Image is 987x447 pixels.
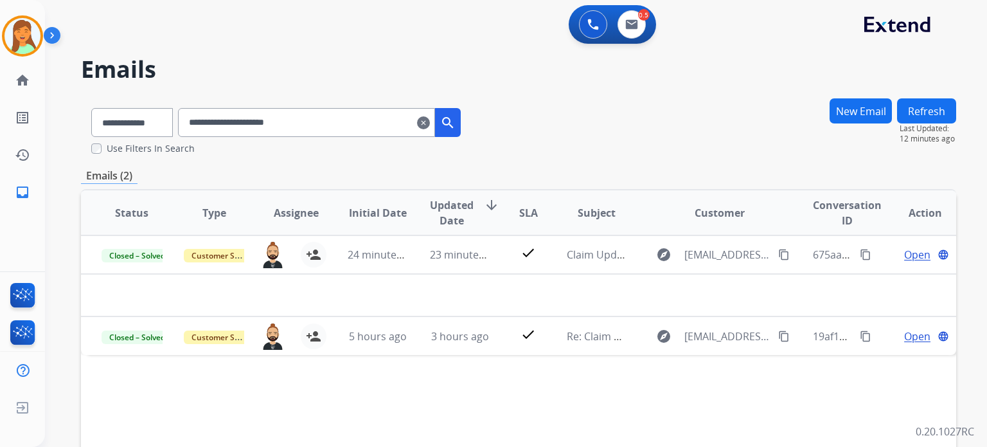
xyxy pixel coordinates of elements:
[900,123,956,134] span: Last Updated:
[830,98,892,123] button: New Email
[430,248,504,262] span: 23 minutes ago
[813,197,882,228] span: Conversation ID
[349,329,407,343] span: 5 hours ago
[684,329,770,344] span: [EMAIL_ADDRESS][DOMAIN_NAME]
[274,205,319,221] span: Assignee
[107,142,195,155] label: Use Filters In Search
[638,9,650,21] div: 0.5
[904,247,930,262] span: Open
[916,424,974,439] p: 0.20.1027RC
[260,324,285,350] img: agent-avatar
[348,248,422,262] span: 24 minutes ago
[520,327,536,342] mat-icon: check
[440,115,456,131] mat-icon: search
[431,329,489,343] span: 3 hours ago
[102,331,173,344] span: Closed – Solved
[306,247,321,262] mat-icon: person_add
[184,331,267,344] span: Customer Support
[519,205,538,221] span: SLA
[860,331,871,342] mat-icon: content_copy
[15,110,30,125] mat-icon: list_alt
[578,205,616,221] span: Subject
[904,329,930,344] span: Open
[260,242,285,268] img: agent-avatar
[778,249,790,260] mat-icon: content_copy
[567,248,632,262] span: Claim Update
[430,197,474,228] span: Updated Date
[684,247,770,262] span: [EMAIL_ADDRESS][DOMAIN_NAME]
[4,18,40,54] img: avatar
[15,147,30,163] mat-icon: history
[102,249,173,262] span: Closed – Solved
[874,190,956,235] th: Action
[656,247,671,262] mat-icon: explore
[417,115,430,131] mat-icon: clear
[15,185,30,200] mat-icon: inbox
[778,331,790,342] mat-icon: content_copy
[81,57,956,82] h2: Emails
[567,329,650,343] span: Re: Claim Update
[900,134,956,144] span: 12 minutes ago
[184,249,267,262] span: Customer Support
[81,168,138,184] p: Emails (2)
[15,73,30,88] mat-icon: home
[115,205,148,221] span: Status
[897,98,956,123] button: Refresh
[656,329,671,344] mat-icon: explore
[306,329,321,344] mat-icon: person_add
[860,249,871,260] mat-icon: content_copy
[202,205,226,221] span: Type
[938,331,949,342] mat-icon: language
[520,245,536,260] mat-icon: check
[938,249,949,260] mat-icon: language
[695,205,745,221] span: Customer
[349,205,407,221] span: Initial Date
[484,197,499,213] mat-icon: arrow_downward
